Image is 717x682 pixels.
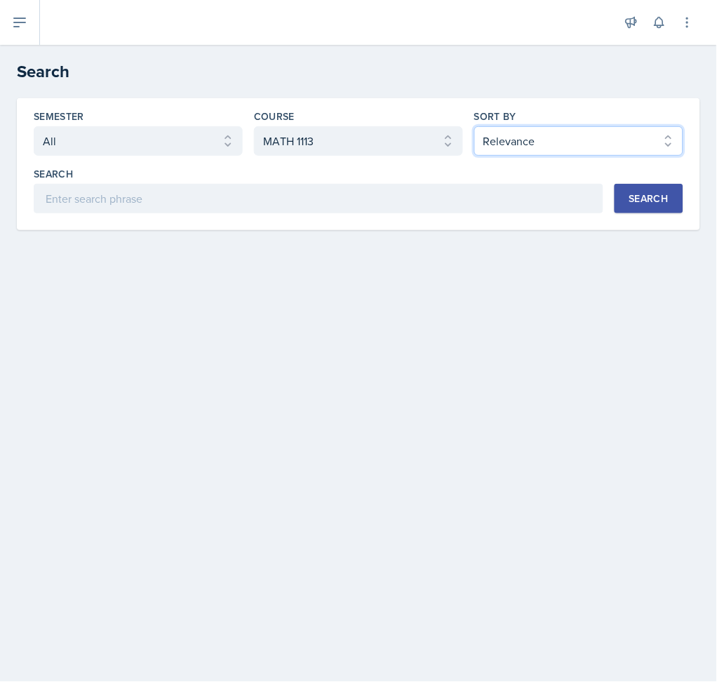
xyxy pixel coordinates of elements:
div: Search [629,193,669,204]
label: Course [254,109,295,123]
label: Sort By [474,109,516,123]
label: Search [34,167,73,181]
label: Semester [34,109,84,123]
button: Search [615,184,683,213]
h2: Search [17,59,700,84]
input: Enter search phrase [34,184,603,213]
